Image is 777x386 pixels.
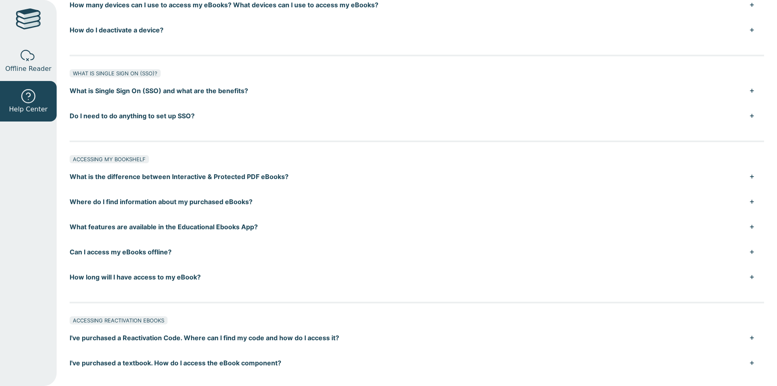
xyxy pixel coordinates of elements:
button: Where do I find information about my purchased eBooks? [70,189,764,214]
button: Do I need to do anything to set up SSO? [70,103,764,128]
button: What features are available in the Educational Ebooks App? [70,214,764,239]
button: What is the difference between Interactive & Protected PDF eBooks? [70,164,764,189]
button: I've purchased a Reactivation Code. Where can I find my code and how do I access it? [70,325,764,350]
button: What is Single Sign On (SSO) and what are the benefits? [70,78,764,103]
div: WHAT IS SINGLE SIGN ON (SSO)? [70,69,161,77]
div: ACCESSING MY BOOKSHELF [70,155,149,163]
button: I've purchased a textbook. How do I access the eBook component? [70,350,764,375]
button: Can I access my eBooks offline? [70,239,764,264]
div: ACCESSING REACTIVATION EBOOKS [70,316,168,324]
span: Help Center [9,104,47,114]
button: How long will I have access to my eBook? [70,264,764,290]
button: How do I deactivate a device? [70,17,764,43]
span: Offline Reader [5,64,51,74]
